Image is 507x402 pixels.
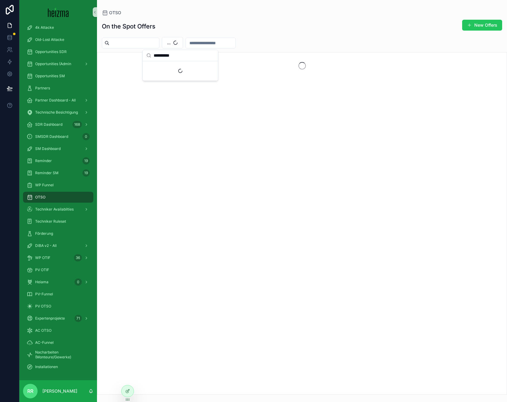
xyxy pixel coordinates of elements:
[23,240,93,251] a: DiBA v2 - All
[23,131,93,142] a: SMSDR Dashboard0
[35,122,62,127] span: SDR Dashboard
[35,49,67,54] span: Opportunities SDR
[35,328,52,333] span: AC OTSO
[23,325,93,336] a: AC OTSO
[23,143,93,154] a: SM Dashboard
[102,10,121,16] a: OTSO
[35,195,45,200] span: OTSO
[23,46,93,57] a: Opportunities SDR
[35,110,78,115] span: Technische Besichtigung
[48,7,69,17] img: App logo
[143,61,218,81] div: Suggestions
[35,37,64,42] span: Old-Lost Attacke
[35,171,58,175] span: Reminder SM
[35,134,68,139] span: SMSDR Dashboard
[23,34,93,45] a: Old-Lost Attacke
[35,255,50,260] span: WP OTIF
[35,98,76,103] span: Partner Dashboard - All
[35,267,49,272] span: PV OTIF
[35,61,71,66] span: Opportunities (Admin
[23,264,93,275] a: PV OTIF
[35,292,53,297] span: PV-Funnel
[462,20,502,31] button: New Offers
[23,95,93,106] a: Partner Dashboard - All
[27,387,33,395] span: RR
[75,278,82,286] div: 0
[167,40,171,46] span: ...
[23,22,93,33] a: 4k Attacke
[35,219,66,224] span: Techniker Ruleset
[72,121,82,128] div: 168
[23,71,93,81] a: Opportunities SM
[35,74,65,78] span: Opportunities SM
[23,168,93,178] a: Reminder SM19
[82,169,90,177] div: 19
[162,37,183,48] button: Select Button
[23,228,93,239] a: Förderung
[42,388,77,394] p: [PERSON_NAME]
[35,231,53,236] span: Förderung
[23,155,93,166] a: Reminder19
[23,204,93,215] a: Techniker Availabilties
[23,337,93,348] a: AC-Funnel
[23,119,93,130] a: SDR Dashboard168
[82,157,90,164] div: 19
[23,58,93,69] a: Opportunities (Admin
[35,183,54,188] span: WP Funnel
[23,252,93,263] a: WP OTIF36
[35,280,48,284] span: Heiama
[23,361,93,372] a: Installationen
[82,133,90,140] div: 0
[23,180,93,191] a: WP Funnel
[23,192,93,203] a: OTSO
[23,313,93,324] a: Expertenprojekte71
[23,301,93,312] a: PV OTSO
[35,316,65,321] span: Expertenprojekte
[35,243,57,248] span: DiBA v2 - All
[23,277,93,287] a: Heiama0
[35,364,58,369] span: Installationen
[102,22,155,31] h1: On the Spot Offers
[35,158,52,163] span: Reminder
[109,10,121,16] span: OTSO
[35,350,87,360] span: Nacharbeiten (Monteure/Gewerke)
[75,315,82,322] div: 71
[19,24,97,380] div: scrollable content
[35,86,50,91] span: Partners
[23,216,93,227] a: Techniker Ruleset
[74,254,82,261] div: 36
[35,207,74,212] span: Techniker Availabilties
[35,25,54,30] span: 4k Attacke
[35,340,54,345] span: AC-Funnel
[23,289,93,300] a: PV-Funnel
[23,83,93,94] a: Partners
[23,349,93,360] a: Nacharbeiten (Monteure/Gewerke)
[35,146,61,151] span: SM Dashboard
[35,304,51,309] span: PV OTSO
[23,107,93,118] a: Technische Besichtigung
